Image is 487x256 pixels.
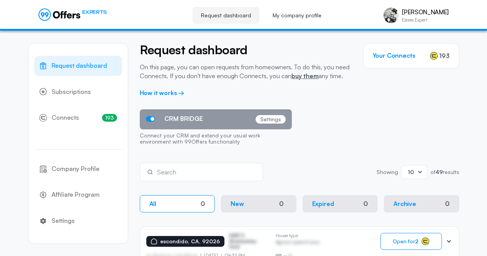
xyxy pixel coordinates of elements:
span: 193 [439,51,450,60]
a: Company Profile [34,159,122,179]
span: Company Profile [52,164,99,174]
div: 0 [201,200,205,207]
span: 10 [408,169,414,175]
span: Affiliate Program [52,190,100,200]
span: Settings [52,216,75,226]
span: Connects [52,113,79,123]
a: My company profile [264,7,330,24]
span: 193 [102,114,117,122]
span: Open for [393,238,418,244]
span: CRM BRIDGE [164,115,203,122]
button: Open for2 [380,233,442,250]
a: buy them [291,72,319,80]
p: Agrwsv qwervf oiuns [276,239,320,247]
span: Request dashboard [52,61,107,71]
span: EXPERTS [82,8,107,16]
a: Settings [34,211,122,231]
strong: 49 [435,169,443,175]
h3: Your Connects [373,52,415,59]
div: 0 [445,200,450,207]
p: On this page, you can open requests from homeowners. To do this, you need Connects. If you don't ... [140,63,351,80]
p: House type [276,233,320,238]
a: Connects193 [34,108,122,128]
p: ASDF S Sfasfdasfdas Dasd [229,233,268,249]
div: 0 [363,200,368,207]
p: escondido, CA, 92026 [160,238,220,245]
a: How it works → [140,89,185,97]
a: Request dashboard [192,7,259,24]
span: Subscriptions [52,87,91,97]
p: New [231,200,244,207]
button: All0 [140,195,215,212]
button: Archive0 [384,195,459,212]
p: Expired [312,200,334,207]
p: [PERSON_NAME] [402,8,449,16]
button: Expired0 [303,195,378,212]
strong: 2 [415,238,418,244]
p: All [149,200,157,207]
a: Request dashboard [34,56,122,76]
a: EXPERTS [38,8,107,21]
p: Settings [256,115,286,124]
p: Showing [377,169,398,175]
p: of results [430,169,459,175]
h2: Request dashboard [140,43,351,57]
p: Estate Expert [402,18,449,22]
div: 0 [276,199,287,208]
a: Subscriptions [34,82,122,102]
p: Connect your CRM and extend your usual work environment with 99Offers functionality [140,129,292,149]
img: Judah Michael [383,8,399,23]
button: New0 [221,195,296,212]
p: Archive [393,200,416,207]
a: Affiliate Program [34,185,122,205]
